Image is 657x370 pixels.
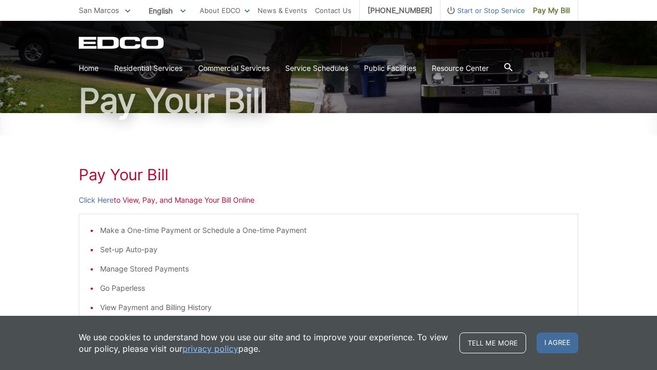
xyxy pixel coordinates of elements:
[79,194,114,206] a: Click Here
[258,5,307,16] a: News & Events
[79,331,449,354] p: We use cookies to understand how you use our site and to improve your experience. To view our pol...
[285,63,348,74] a: Service Schedules
[100,263,567,275] li: Manage Stored Payments
[364,63,416,74] a: Public Facilities
[79,36,165,49] a: EDCD logo. Return to the homepage.
[200,5,250,16] a: About EDCO
[100,225,567,236] li: Make a One-time Payment or Schedule a One-time Payment
[533,5,570,16] span: Pay My Bill
[432,63,489,74] a: Resource Center
[79,165,578,184] h1: Pay Your Bill
[459,332,526,353] a: Tell me more
[100,302,567,313] li: View Payment and Billing History
[315,5,351,16] a: Contact Us
[100,282,567,294] li: Go Paperless
[182,343,238,354] a: privacy policy
[537,332,578,353] span: I agree
[141,2,193,19] span: English
[79,63,99,74] a: Home
[114,63,182,74] a: Residential Services
[100,244,567,255] li: Set-up Auto-pay
[79,194,578,206] p: to View, Pay, and Manage Your Bill Online
[198,63,270,74] a: Commercial Services
[79,6,119,15] span: San Marcos
[79,84,578,117] h1: Pay Your Bill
